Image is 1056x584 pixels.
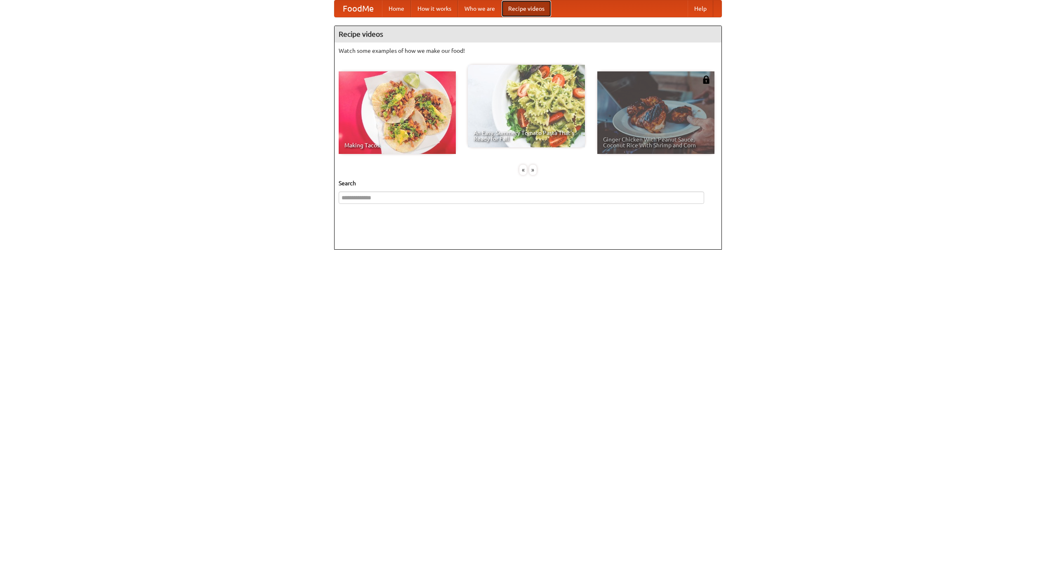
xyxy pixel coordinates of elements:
div: » [529,165,537,175]
div: « [519,165,527,175]
a: An Easy, Summery Tomato Pasta That's Ready for Fall [468,65,585,147]
a: Help [688,0,713,17]
a: Recipe videos [502,0,551,17]
a: FoodMe [335,0,382,17]
a: Home [382,0,411,17]
p: Watch some examples of how we make our food! [339,47,717,55]
h5: Search [339,179,717,187]
img: 483408.png [702,76,710,84]
a: How it works [411,0,458,17]
span: An Easy, Summery Tomato Pasta That's Ready for Fall [474,130,579,142]
a: Making Tacos [339,71,456,154]
a: Who we are [458,0,502,17]
span: Making Tacos [344,142,450,148]
h4: Recipe videos [335,26,721,43]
